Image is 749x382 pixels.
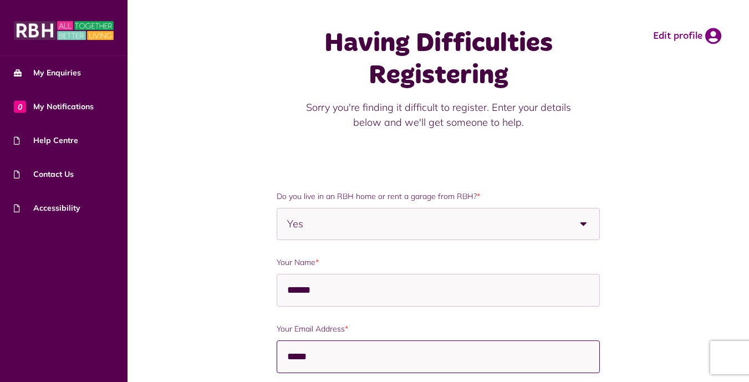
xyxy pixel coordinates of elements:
[14,19,114,42] img: MyRBH
[277,323,600,335] label: Your Email Address
[294,28,583,91] h1: Having Difficulties Registering
[277,191,600,202] label: Do you live in an RBH home or rent a garage from RBH?
[14,135,78,146] span: Help Centre
[294,100,583,130] p: Sorry you're finding it difficult to register. Enter your details below and we'll get someone to ...
[14,101,94,113] span: My Notifications
[653,28,721,44] a: Edit profile
[277,257,600,268] label: Your Name
[14,100,26,113] span: 0
[14,169,74,180] span: Contact Us
[14,67,81,79] span: My Enquiries
[14,202,80,214] span: Accessibility
[287,208,440,240] span: Yes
